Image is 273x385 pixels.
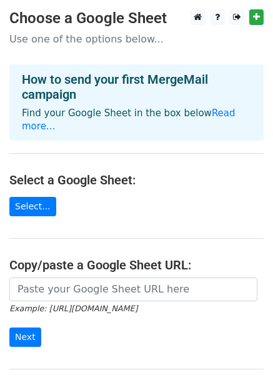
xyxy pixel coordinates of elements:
[9,172,264,187] h4: Select a Google Sheet:
[9,9,264,27] h3: Choose a Google Sheet
[211,325,273,385] iframe: Chat Widget
[9,257,264,272] h4: Copy/paste a Google Sheet URL:
[22,72,251,102] h4: How to send your first MergeMail campaign
[9,304,137,313] small: Example: [URL][DOMAIN_NAME]
[9,197,56,216] a: Select...
[22,107,251,133] p: Find your Google Sheet in the box below
[9,277,257,301] input: Paste your Google Sheet URL here
[9,32,264,46] p: Use one of the options below...
[22,107,236,132] a: Read more...
[9,327,41,347] input: Next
